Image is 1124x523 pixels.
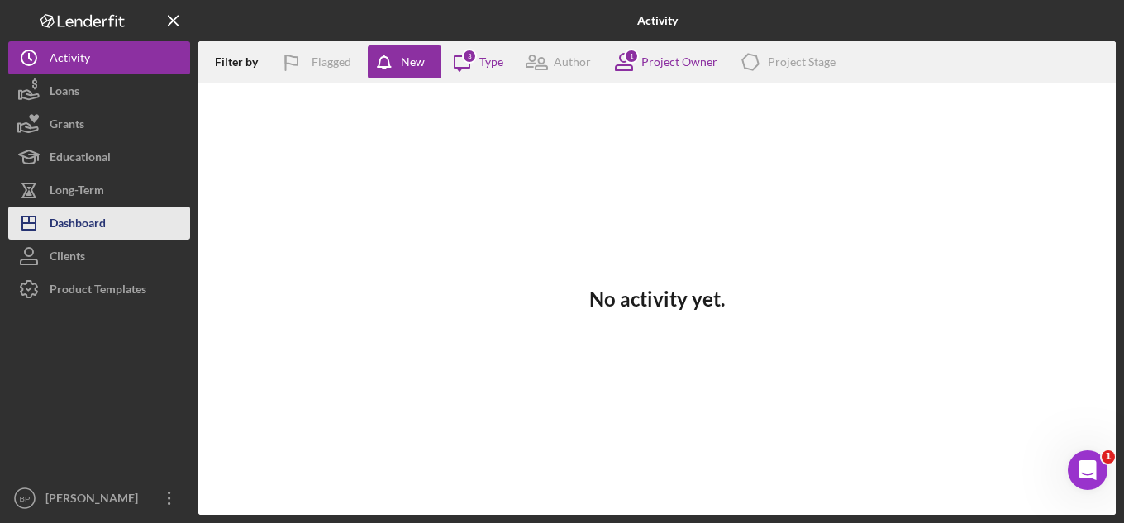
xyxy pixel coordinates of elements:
div: Project Owner [641,55,717,69]
h3: No activity yet. [589,288,725,311]
button: Educational [8,140,190,174]
button: Clients [8,240,190,273]
iframe: Intercom live chat [1068,450,1107,490]
div: Author [554,55,591,69]
button: Dashboard [8,207,190,240]
button: Loans [8,74,190,107]
div: Loans [50,74,79,112]
div: Type [479,55,503,69]
div: [PERSON_NAME] [41,482,149,519]
div: Product Templates [50,273,146,310]
button: Grants [8,107,190,140]
div: Long-Term [50,174,104,211]
div: New [401,45,425,78]
div: Flagged [312,45,351,78]
b: Activity [637,14,678,27]
div: Clients [50,240,85,277]
div: 1 [624,49,639,64]
button: Product Templates [8,273,190,306]
div: Project Stage [768,55,836,69]
button: Activity [8,41,190,74]
div: Educational [50,140,111,178]
button: Flagged [270,45,368,78]
div: Filter by [215,55,270,69]
button: New [368,45,441,78]
div: 3 [462,49,477,64]
div: Grants [50,107,84,145]
div: Dashboard [50,207,106,244]
div: Activity [50,41,90,78]
span: 1 [1102,450,1115,464]
button: Long-Term [8,174,190,207]
text: BP [20,494,31,503]
button: BP[PERSON_NAME] [8,482,190,515]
